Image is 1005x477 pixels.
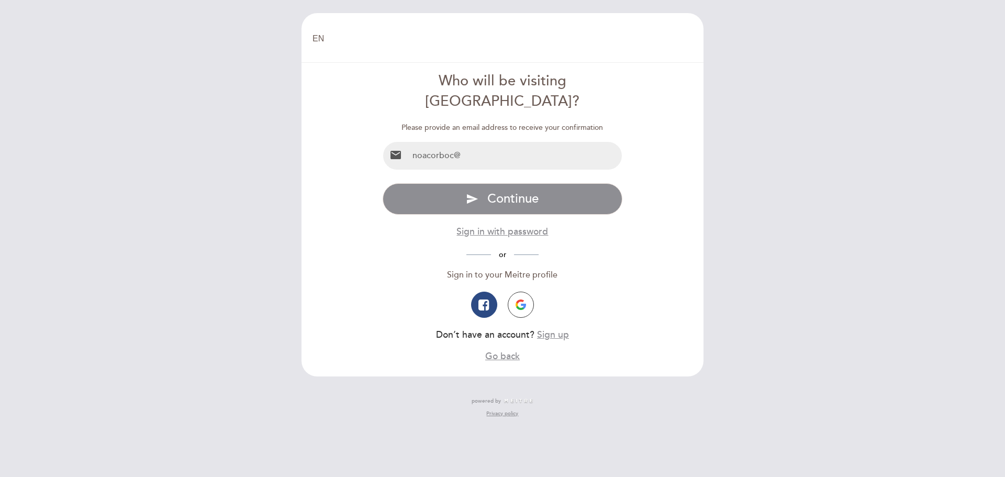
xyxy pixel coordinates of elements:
[456,225,548,238] button: Sign in with password
[485,350,520,363] button: Go back
[408,142,622,170] input: Email
[383,269,623,281] div: Sign in to your Meitre profile
[516,299,526,310] img: icon-google.png
[383,71,623,112] div: Who will be visiting [GEOGRAPHIC_DATA]?
[537,328,569,341] button: Sign up
[472,397,501,405] span: powered by
[389,149,402,161] i: email
[487,191,539,206] span: Continue
[383,183,623,215] button: send Continue
[491,250,514,259] span: or
[383,123,623,133] div: Please provide an email address to receive your confirmation
[466,193,478,205] i: send
[472,397,533,405] a: powered by
[436,329,534,340] span: Don’t have an account?
[504,398,533,404] img: MEITRE
[486,410,518,417] a: Privacy policy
